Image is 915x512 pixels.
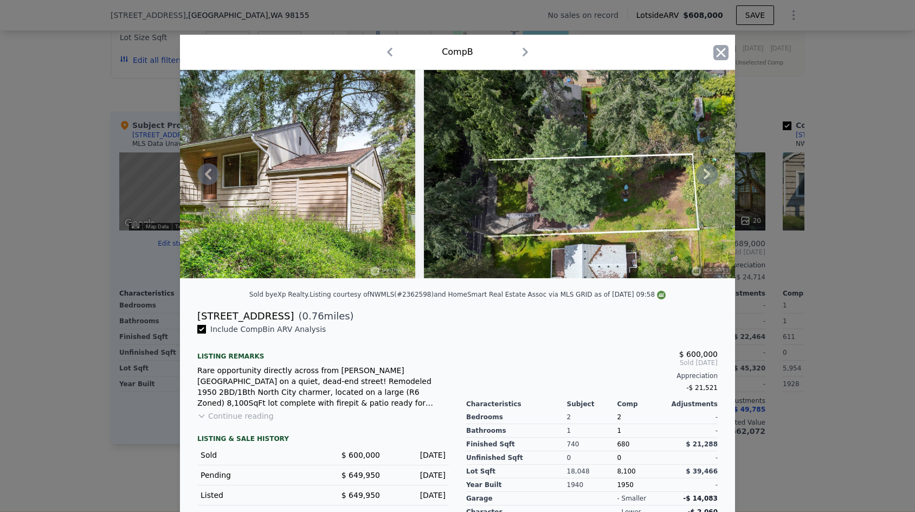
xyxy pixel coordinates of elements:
[197,343,449,361] div: Listing remarks
[302,310,324,322] span: 0.76
[667,424,718,438] div: -
[466,451,567,465] div: Unfinished Sqft
[667,411,718,424] div: -
[466,372,718,380] div: Appreciation
[249,291,310,298] div: Sold by eXp Realty .
[201,470,314,481] div: Pending
[617,494,646,503] div: - smaller
[567,451,617,465] div: 0
[667,451,718,465] div: -
[617,424,667,438] div: 1
[667,478,718,492] div: -
[567,411,617,424] div: 2
[617,413,621,421] span: 2
[206,325,330,334] span: Include Comp B in ARV Analysis
[197,434,449,445] div: LISTING & SALE HISTORY
[567,465,617,478] div: 18,048
[686,440,718,448] span: $ 21,288
[466,465,567,478] div: Lot Sqft
[389,490,446,501] div: [DATE]
[103,70,415,278] img: Property Img
[341,451,380,459] span: $ 600,000
[657,291,666,299] img: NWMLS Logo
[617,478,667,492] div: 1950
[466,411,567,424] div: Bedrooms
[294,309,353,324] span: ( miles)
[389,470,446,481] div: [DATE]
[567,424,617,438] div: 1
[424,70,737,278] img: Property Img
[466,438,567,451] div: Finished Sqft
[389,450,446,460] div: [DATE]
[617,454,621,462] span: 0
[567,438,617,451] div: 740
[466,424,567,438] div: Bathrooms
[567,400,617,408] div: Subject
[201,450,314,460] div: Sold
[201,490,314,501] div: Listed
[466,492,567,505] div: garage
[197,365,449,408] div: Rare opportunity directly across from [PERSON_NAME][GEOGRAPHIC_DATA] on a quiet, dead-end street!...
[679,350,718,359] span: $ 600,000
[686,468,718,475] span: $ 39,466
[683,495,718,502] span: -$ 14,083
[617,440,629,448] span: 680
[617,468,635,475] span: 8,100
[341,471,380,479] span: $ 649,950
[310,291,666,298] div: Listing courtesy of NWMLS (#2362598) and HomeSmart Real Estate Assoc via MLS GRID as of [DATE] 09:58
[466,359,718,367] span: Sold [DATE]
[617,400,667,408] div: Comp
[197,309,294,324] div: [STREET_ADDRESS]
[686,384,718,392] span: -$ 21,521
[567,478,617,492] div: 1940
[466,478,567,492] div: Year Built
[197,411,274,421] button: Continue reading
[341,491,380,500] span: $ 649,950
[466,400,567,408] div: Characteristics
[667,400,718,408] div: Adjustments
[442,46,473,59] div: Comp B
